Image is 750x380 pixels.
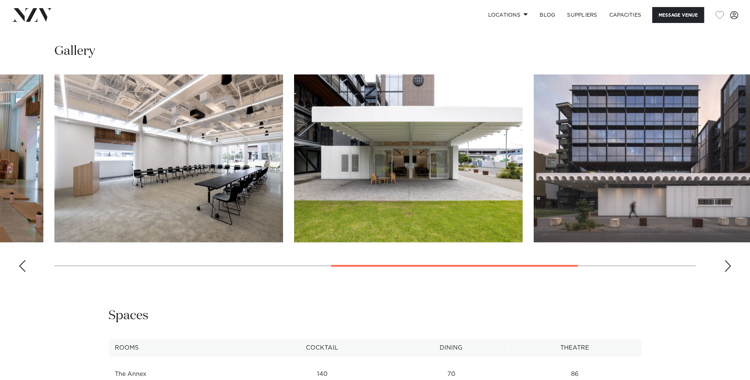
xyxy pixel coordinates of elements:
[534,7,561,23] a: BLOG
[54,74,283,242] swiper-slide: 4 / 7
[561,7,603,23] a: SUPPLIERS
[294,74,523,242] swiper-slide: 5 / 7
[109,307,149,324] h2: Spaces
[394,339,508,357] th: Dining
[54,43,95,60] h2: Gallery
[603,7,647,23] a: Capacities
[109,339,250,357] th: Rooms
[250,339,394,357] th: Cocktail
[482,7,534,23] a: Locations
[12,8,52,21] img: nzv-logo.png
[508,339,641,357] th: Theatre
[652,7,704,23] button: Message Venue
